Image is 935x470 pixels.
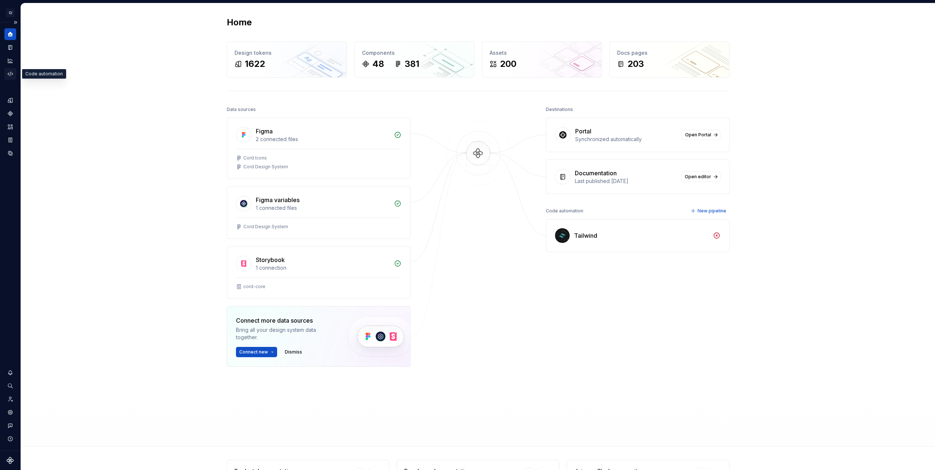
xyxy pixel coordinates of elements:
div: 1 connected files [256,204,390,212]
div: Docs pages [617,49,722,57]
button: Connect new [236,347,277,357]
div: 381 [405,58,419,70]
svg: Supernova Logo [7,457,14,464]
div: 48 [372,58,384,70]
span: Connect new [239,349,268,355]
div: Connect more data sources [236,316,335,325]
div: Documentation [575,169,617,177]
div: Code automation [546,206,583,216]
a: Figma2 connected filesCord IconsCord Design System [227,118,411,179]
div: Last published [DATE] [575,177,677,185]
a: Open Portal [682,130,720,140]
a: Data sources [4,147,16,159]
div: Bring all your design system data together. [236,326,335,341]
a: Figma variables1 connected filesCord Design System [227,186,411,239]
a: Home [4,28,16,40]
div: Tailwind [574,231,597,240]
div: Storybook [256,255,285,264]
div: Figma [256,127,273,136]
button: Search ⌘K [4,380,16,392]
a: Design tokens [4,94,16,106]
span: Dismiss [285,349,302,355]
div: Design tokens [234,49,339,57]
a: Storybook1 connectioncord-core [227,246,411,299]
div: Figma variables [256,195,300,204]
div: Data sources [227,104,256,115]
a: Assets200 [482,42,602,78]
a: Components [4,108,16,119]
h2: Home [227,17,252,28]
button: New pipeline [688,206,730,216]
button: Notifications [4,367,16,378]
div: Destinations [546,104,573,115]
div: 2 connected files [256,136,390,143]
div: 203 [627,58,644,70]
a: Invite team [4,393,16,405]
a: Documentation [4,42,16,53]
div: Code automation [22,69,66,79]
button: Dismiss [282,347,305,357]
div: Cord Design System [243,164,288,170]
a: Storybook stories [4,134,16,146]
a: Design tokens1622 [227,42,347,78]
div: Components [362,49,467,57]
a: Analytics [4,55,16,67]
a: Open editor [681,172,720,182]
div: 1 connection [256,264,390,272]
div: Portal [575,127,591,136]
a: Components48381 [354,42,474,78]
a: Code automation [4,68,16,80]
div: C/ [6,8,15,17]
span: Open Portal [685,132,711,138]
a: Docs pages203 [609,42,730,78]
div: Cord Design System [243,224,288,230]
div: Assets [490,49,594,57]
div: cord-core [243,284,265,290]
div: 200 [500,58,516,70]
button: Expand sidebar [10,17,21,28]
div: 1622 [245,58,265,70]
span: Open editor [685,174,711,180]
button: C/ [1,5,19,21]
div: Cord Icons [243,155,267,161]
span: New pipeline [698,208,726,214]
div: Synchronized automatically [575,136,677,143]
a: Assets [4,121,16,133]
button: Contact support [4,420,16,431]
a: Settings [4,406,16,418]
